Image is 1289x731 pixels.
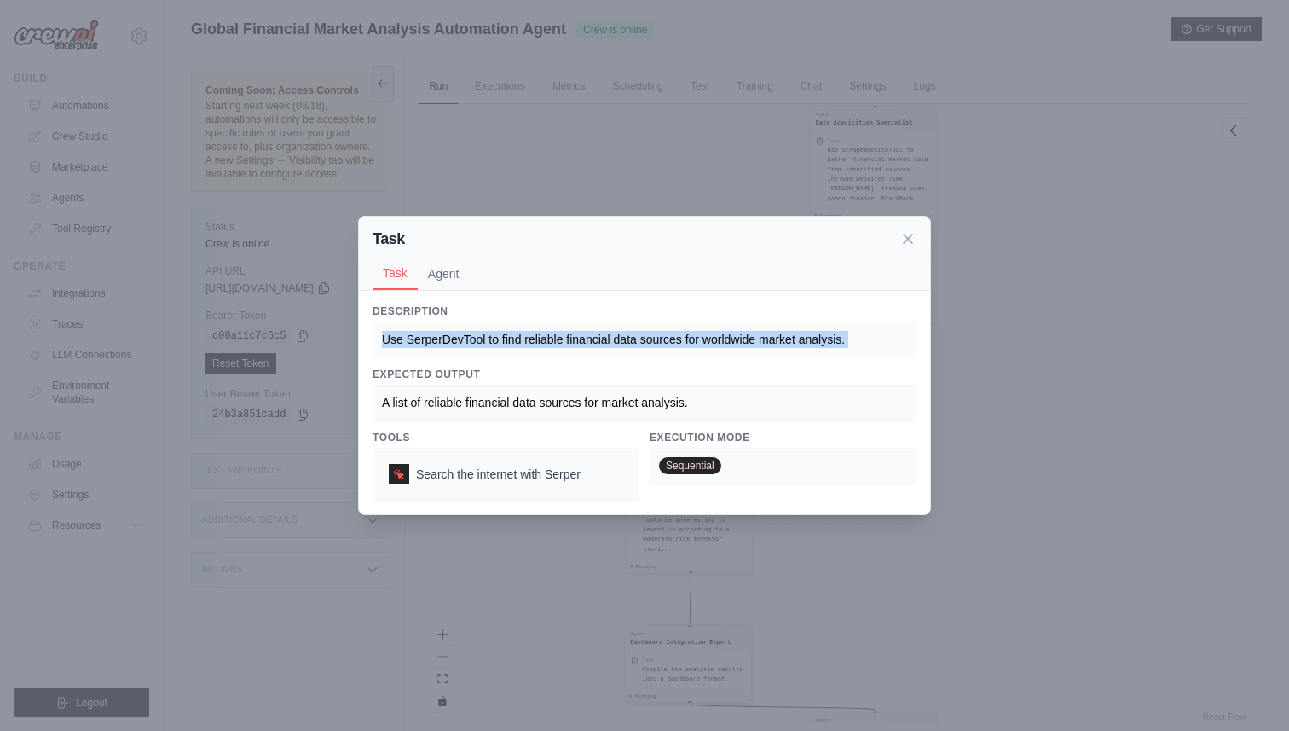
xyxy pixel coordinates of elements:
[382,396,688,409] span: A list of reliable financial data sources for market analysis.
[659,457,721,474] span: Sequential
[373,368,916,381] h3: Expected Output
[650,431,916,444] h3: Execution Mode
[382,333,845,346] span: Use SerperDevTool to find reliable financial data sources for worldwide market analysis.
[373,305,916,318] h3: Description
[416,466,581,483] span: Search the internet with Serper
[418,258,470,290] button: Agent
[373,431,639,444] h3: Tools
